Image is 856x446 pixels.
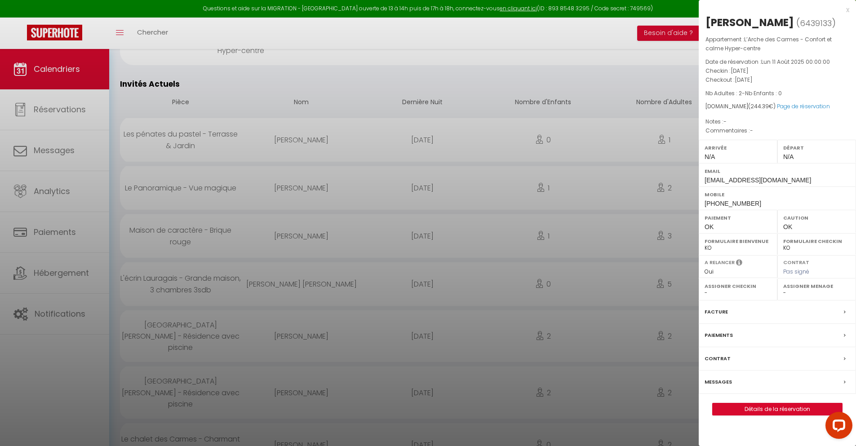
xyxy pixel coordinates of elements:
[705,259,735,266] label: A relancer
[783,213,850,222] label: Caution
[705,167,850,176] label: Email
[705,35,832,52] span: L’Arche des Carmes - Confort et calme Hyper-centre
[783,259,809,265] label: Contrat
[783,282,850,291] label: Assigner Menage
[705,89,742,97] span: Nb Adultes : 2
[705,89,849,98] p: -
[796,17,836,29] span: ( )
[783,143,850,152] label: Départ
[705,200,761,207] span: [PHONE_NUMBER]
[783,237,850,246] label: Formulaire Checkin
[705,15,794,30] div: [PERSON_NAME]
[750,127,753,134] span: -
[723,118,727,125] span: -
[705,35,849,53] p: Appartement :
[712,403,843,415] button: Détails de la réservation
[705,177,811,184] span: [EMAIL_ADDRESS][DOMAIN_NAME]
[705,126,849,135] p: Commentaires :
[705,307,728,317] label: Facture
[705,354,731,363] label: Contrat
[705,213,772,222] label: Paiement
[705,190,850,199] label: Mobile
[705,75,849,84] p: Checkout :
[699,4,849,15] div: x
[705,153,715,160] span: N/A
[705,331,733,340] label: Paiements
[713,403,842,415] a: Détails de la réservation
[750,102,769,110] span: 244.39
[705,377,732,387] label: Messages
[731,67,749,75] span: [DATE]
[800,18,832,29] span: 6439133
[705,102,849,111] div: [DOMAIN_NAME]
[705,66,849,75] p: Checkin :
[705,282,772,291] label: Assigner Checkin
[735,76,753,84] span: [DATE]
[783,268,809,275] span: Pas signé
[705,237,772,246] label: Formulaire Bienvenue
[783,223,792,230] span: OK
[783,153,794,160] span: N/A
[705,117,849,126] p: Notes :
[761,58,830,66] span: Lun 11 Août 2025 00:00:00
[705,57,849,66] p: Date de réservation :
[748,102,776,110] span: ( €)
[736,259,742,269] i: Sélectionner OUI si vous souhaiter envoyer les séquences de messages post-checkout
[745,89,782,97] span: Nb Enfants : 0
[818,408,856,446] iframe: LiveChat chat widget
[777,102,830,110] a: Page de réservation
[705,143,772,152] label: Arrivée
[705,223,714,230] span: OK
